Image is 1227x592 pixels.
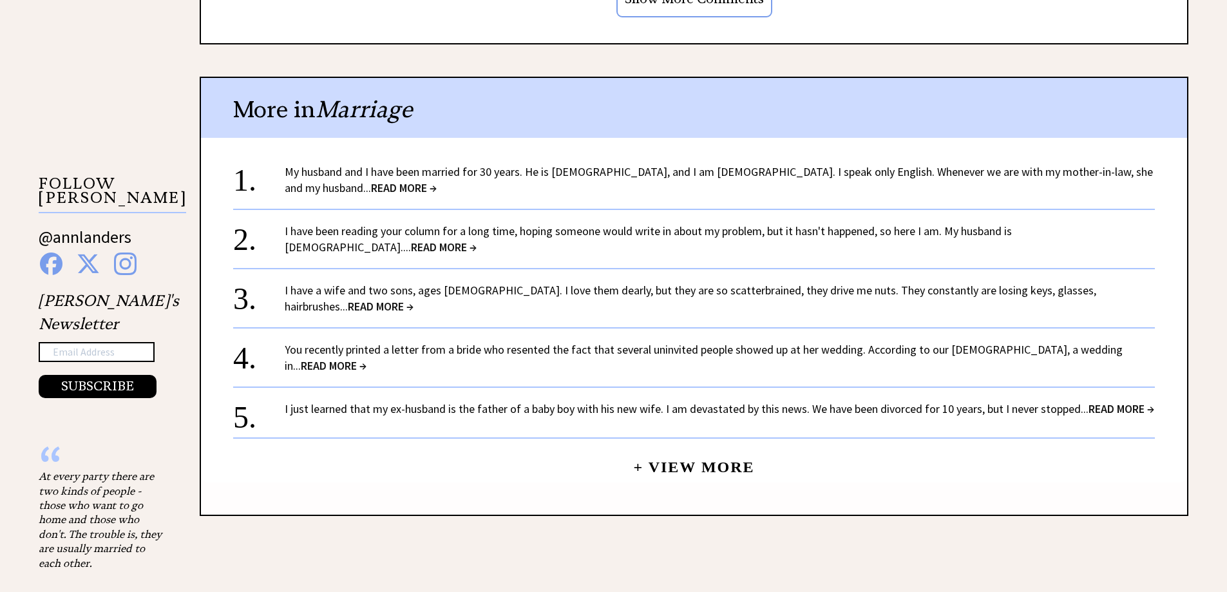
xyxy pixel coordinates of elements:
[39,375,157,398] button: SUBSCRIBE
[39,226,131,260] a: @annlanders
[316,95,412,124] span: Marriage
[371,180,437,195] span: READ MORE →
[114,253,137,275] img: instagram%20blue.png
[233,341,285,365] div: 4.
[39,456,167,469] div: “
[201,78,1187,138] div: More in
[285,342,1123,373] a: You recently printed a letter from a bride who resented the fact that several uninvited people sh...
[285,283,1096,314] a: I have a wife and two sons, ages [DEMOGRAPHIC_DATA]. I love them dearly, but they are so scatterb...
[39,469,167,570] div: At every party there are two kinds of people - those who want to go home and those who don't. The...
[301,358,366,373] span: READ MORE →
[233,164,285,187] div: 1.
[285,164,1153,195] a: My husband and I have been married for 30 years. He is [DEMOGRAPHIC_DATA], and I am [DEMOGRAPHIC_...
[348,299,414,314] span: READ MORE →
[285,401,1154,416] a: I just learned that my ex-husband is the father of a baby boy with his new wife. I am devastated ...
[39,342,155,363] input: Email Address
[233,223,285,247] div: 2.
[411,240,477,254] span: READ MORE →
[39,289,179,399] div: [PERSON_NAME]'s Newsletter
[77,253,100,275] img: x%20blue.png
[285,224,1012,254] a: I have been reading your column for a long time, hoping someone would write in about my problem, ...
[633,448,754,475] a: + View More
[233,282,285,306] div: 3.
[233,401,285,425] div: 5.
[1089,401,1154,416] span: READ MORE →
[40,253,62,275] img: facebook%20blue.png
[39,177,186,213] p: FOLLOW [PERSON_NAME]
